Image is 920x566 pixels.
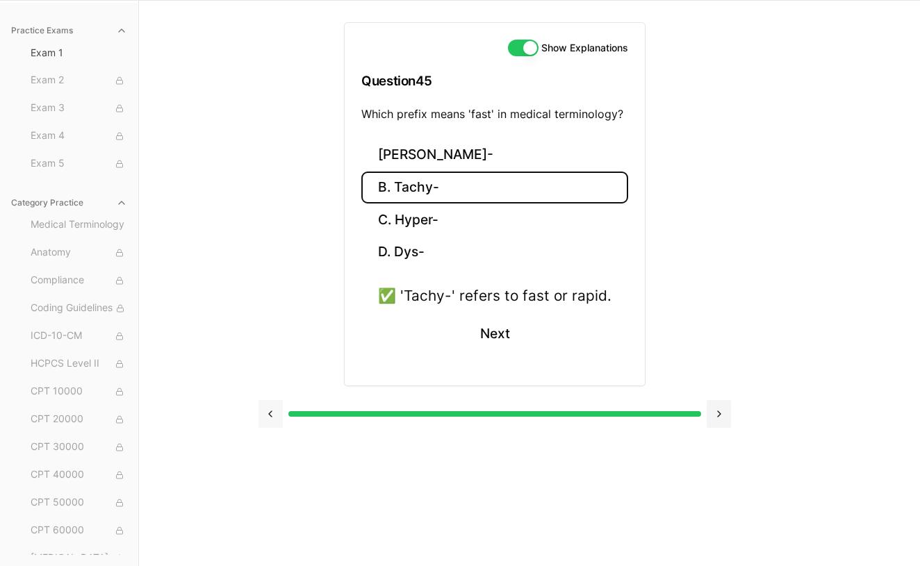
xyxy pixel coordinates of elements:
[31,128,127,144] span: Exam 4
[25,325,133,347] button: ICD-10-CM
[6,19,133,42] button: Practice Exams
[31,328,127,344] span: ICD-10-CM
[361,139,628,172] button: [PERSON_NAME]-
[25,125,133,147] button: Exam 4
[25,408,133,431] button: CPT 20000
[361,106,628,122] p: Which prefix means 'fast' in medical terminology?
[31,467,127,483] span: CPT 40000
[541,43,628,53] label: Show Explanations
[463,315,526,353] button: Next
[25,353,133,375] button: HCPCS Level II
[31,495,127,510] span: CPT 50000
[361,236,628,269] button: D. Dys-
[31,217,127,233] span: Medical Terminology
[361,172,628,204] button: B. Tachy-
[31,412,127,427] span: CPT 20000
[31,356,127,372] span: HCPCS Level II
[25,242,133,264] button: Anatomy
[25,42,133,64] button: Exam 1
[25,269,133,292] button: Compliance
[25,436,133,458] button: CPT 30000
[31,273,127,288] span: Compliance
[378,285,611,306] div: ✅ 'Tachy-' refers to fast or rapid.
[31,551,127,566] span: [MEDICAL_DATA]
[31,523,127,538] span: CPT 60000
[25,69,133,92] button: Exam 2
[31,245,127,260] span: Anatomy
[25,97,133,119] button: Exam 3
[31,73,127,88] span: Exam 2
[31,440,127,455] span: CPT 30000
[361,203,628,236] button: C. Hyper-
[25,519,133,542] button: CPT 60000
[25,153,133,175] button: Exam 5
[31,101,127,116] span: Exam 3
[31,384,127,399] span: CPT 10000
[25,492,133,514] button: CPT 50000
[25,464,133,486] button: CPT 40000
[31,156,127,172] span: Exam 5
[31,46,127,60] span: Exam 1
[6,192,133,214] button: Category Practice
[25,214,133,236] button: Medical Terminology
[25,297,133,319] button: Coding Guidelines
[361,60,628,101] h3: Question 45
[25,381,133,403] button: CPT 10000
[31,301,127,316] span: Coding Guidelines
